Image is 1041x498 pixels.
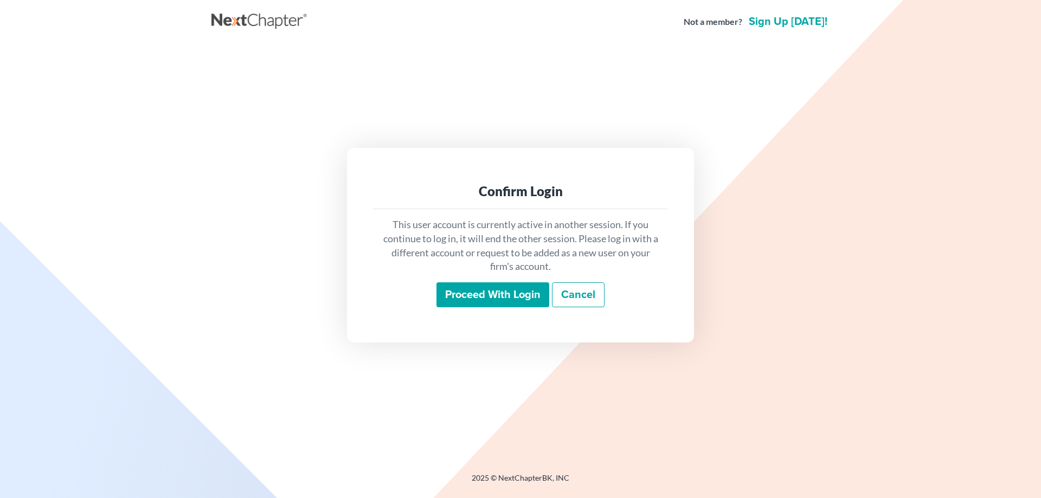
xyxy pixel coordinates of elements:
[436,282,549,307] input: Proceed with login
[747,16,830,27] a: Sign up [DATE]!
[684,16,742,28] strong: Not a member?
[382,218,659,274] p: This user account is currently active in another session. If you continue to log in, it will end ...
[382,183,659,200] div: Confirm Login
[552,282,605,307] a: Cancel
[211,473,830,492] div: 2025 © NextChapterBK, INC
